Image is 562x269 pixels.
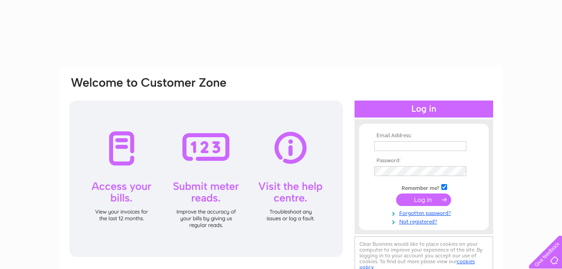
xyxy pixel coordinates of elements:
[374,217,476,225] a: Not registered?
[372,158,476,164] th: Password:
[372,183,476,192] td: Remember me?
[374,208,476,217] a: Forgotten password?
[396,193,451,206] input: Submit
[372,133,476,139] th: Email Address:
